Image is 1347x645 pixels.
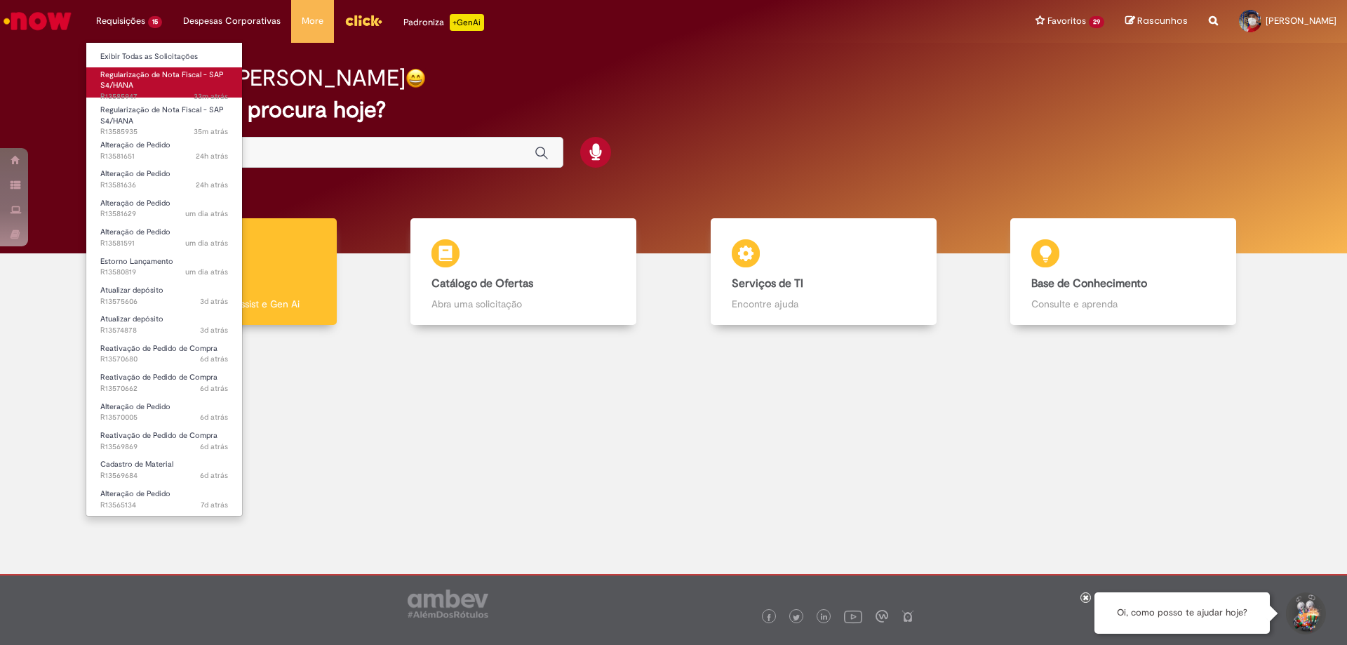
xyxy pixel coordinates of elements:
time: 30/09/2025 13:54:43 [185,208,228,219]
h2: Boa tarde, [PERSON_NAME] [121,66,406,91]
span: 15 [148,16,162,28]
span: Cadastro de Material [100,459,173,470]
span: R13574878 [100,325,228,336]
span: Rascunhos [1137,14,1188,27]
img: happy-face.png [406,68,426,88]
span: 6d atrás [200,383,228,394]
span: R13569869 [100,441,228,453]
a: Aberto R13585947 : Regularização de Nota Fiscal - SAP S4/HANA [86,67,242,98]
span: More [302,14,323,28]
span: R13575606 [100,296,228,307]
span: 33m atrás [194,91,228,102]
span: 6d atrás [200,412,228,423]
span: Alteração de Pedido [100,401,170,412]
a: Catálogo de Ofertas Abra uma solicitação [374,218,674,326]
span: um dia atrás [185,208,228,219]
span: R13581636 [100,180,228,191]
span: 29 [1089,16,1104,28]
a: Aberto R13565134 : Alteração de Pedido [86,486,242,512]
a: Aberto R13570005 : Alteração de Pedido [86,399,242,425]
a: Exibir Todas as Solicitações [86,49,242,65]
span: R13585935 [100,126,228,138]
div: Oi, como posso te ajudar hoje? [1094,592,1270,634]
p: +GenAi [450,14,484,31]
span: Requisições [96,14,145,28]
time: 01/10/2025 13:19:27 [194,126,228,137]
time: 29/09/2025 10:12:22 [200,296,228,307]
a: Base de Conhecimento Consulte e aprenda [974,218,1274,326]
time: 26/09/2025 13:48:15 [200,383,228,394]
span: Estorno Lançamento [100,256,173,267]
time: 26/09/2025 10:17:21 [200,470,228,481]
a: Aberto R13580819 : Estorno Lançamento [86,254,242,280]
ul: Requisições [86,42,243,517]
span: R13585947 [100,91,228,102]
time: 30/09/2025 13:56:26 [196,180,228,190]
span: R13569684 [100,470,228,481]
span: Regularização de Nota Fiscal - SAP S4/HANA [100,105,224,126]
a: Aberto R13585935 : Regularização de Nota Fiscal - SAP S4/HANA [86,102,242,133]
h2: O que você procura hoje? [121,98,1226,122]
a: Serviços de TI Encontre ajuda [673,218,974,326]
span: Atualizar depósito [100,285,163,295]
span: 6d atrás [200,470,228,481]
img: logo_footer_ambev_rotulo_gray.png [408,590,488,618]
a: Aberto R13574878 : Atualizar depósito [86,312,242,338]
span: Reativação de Pedido de Compra [100,343,217,354]
span: Alteração de Pedido [100,488,170,499]
span: Despesas Corporativas [183,14,281,28]
time: 30/09/2025 11:16:43 [185,267,228,277]
img: logo_footer_facebook.png [765,614,772,621]
time: 26/09/2025 10:44:17 [200,441,228,452]
time: 30/09/2025 13:58:32 [196,151,228,161]
a: Aberto R13569684 : Cadastro de Material [86,457,242,483]
time: 29/09/2025 08:15:38 [200,325,228,335]
div: Padroniza [403,14,484,31]
a: Aberto R13570680 : Reativação de Pedido de Compra [86,341,242,367]
span: R13581591 [100,238,228,249]
span: 24h atrás [196,180,228,190]
img: ServiceNow [1,7,74,35]
img: logo_footer_naosei.png [902,610,914,623]
time: 26/09/2025 13:51:07 [200,354,228,364]
time: 30/09/2025 13:49:17 [185,238,228,248]
span: R13570680 [100,354,228,365]
a: Aberto R13569869 : Reativação de Pedido de Compra [86,428,242,454]
a: Tirar dúvidas Tirar dúvidas com Lupi Assist e Gen Ai [74,218,374,326]
time: 25/09/2025 08:33:58 [201,500,228,510]
a: Aberto R13581636 : Alteração de Pedido [86,166,242,192]
span: 6d atrás [200,354,228,364]
span: Alteração de Pedido [100,227,170,237]
span: Favoritos [1047,14,1086,28]
span: 35m atrás [194,126,228,137]
b: Catálogo de Ofertas [431,277,533,291]
span: R13570005 [100,412,228,423]
img: logo_footer_twitter.png [793,614,800,621]
span: 24h atrás [196,151,228,161]
span: R13565134 [100,500,228,511]
span: Reativação de Pedido de Compra [100,372,217,383]
span: Atualizar depósito [100,314,163,324]
span: Alteração de Pedido [100,198,170,208]
span: Alteração de Pedido [100,140,170,150]
p: Encontre ajuda [732,297,916,311]
img: logo_footer_youtube.png [844,607,862,625]
span: R13580819 [100,267,228,278]
time: 26/09/2025 11:07:59 [200,412,228,423]
img: logo_footer_workplace.png [876,610,888,623]
span: R13570662 [100,383,228,394]
a: Aberto R13570662 : Reativação de Pedido de Compra [86,370,242,396]
span: Regularização de Nota Fiscal - SAP S4/HANA [100,69,224,91]
p: Abra uma solicitação [431,297,615,311]
a: Aberto R13581629 : Alteração de Pedido [86,196,242,222]
span: [PERSON_NAME] [1266,15,1336,27]
a: Aberto R13581591 : Alteração de Pedido [86,225,242,251]
span: 3d atrás [200,325,228,335]
span: R13581629 [100,208,228,220]
b: Serviços de TI [732,277,803,291]
img: click_logo_yellow_360x200.png [344,10,382,31]
span: Alteração de Pedido [100,168,170,179]
a: Rascunhos [1125,15,1188,28]
span: 3d atrás [200,296,228,307]
a: Aberto R13581651 : Alteração de Pedido [86,138,242,164]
